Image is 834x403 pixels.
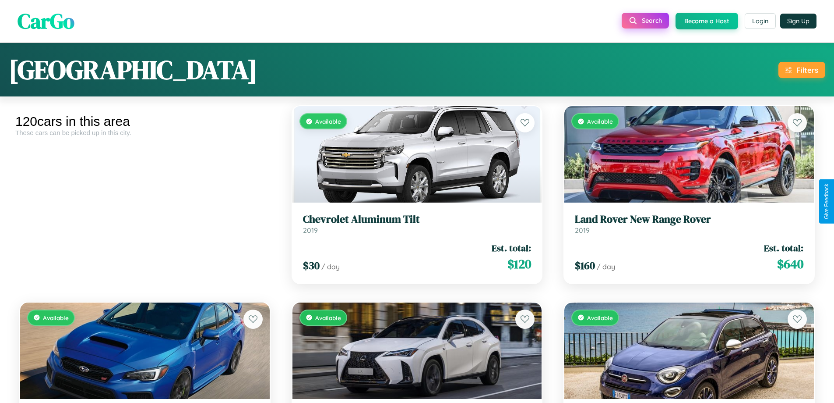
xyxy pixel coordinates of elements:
span: $ 160 [575,258,595,273]
span: Available [587,314,613,321]
span: Available [315,118,341,125]
button: Become a Host [676,13,738,29]
button: Sign Up [780,14,816,29]
button: Filters [778,62,825,78]
div: Give Feedback [823,184,830,219]
div: Filters [796,65,818,75]
span: $ 120 [507,255,531,273]
span: 2019 [575,226,590,235]
span: CarGo [18,7,74,36]
span: Available [43,314,69,321]
div: These cars can be picked up in this city. [15,129,274,136]
h3: Land Rover New Range Rover [575,213,803,226]
a: Land Rover New Range Rover2019 [575,213,803,235]
span: Available [587,118,613,125]
span: Available [315,314,341,321]
button: Login [745,13,776,29]
span: Est. total: [492,242,531,254]
span: Search [642,17,662,25]
button: Search [622,13,669,29]
div: 120 cars in this area [15,114,274,129]
span: $ 30 [303,258,320,273]
span: / day [321,262,340,271]
h3: Chevrolet Aluminum Tilt [303,213,531,226]
span: $ 640 [777,255,803,273]
a: Chevrolet Aluminum Tilt2019 [303,213,531,235]
h1: [GEOGRAPHIC_DATA] [9,52,257,88]
span: / day [597,262,615,271]
span: 2019 [303,226,318,235]
span: Est. total: [764,242,803,254]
